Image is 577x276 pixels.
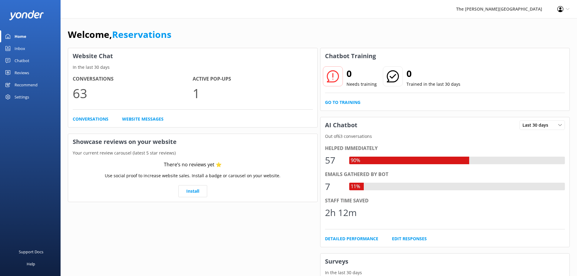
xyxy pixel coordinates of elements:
[349,183,362,191] div: 11%
[19,246,43,258] div: Support Docs
[15,55,29,67] div: Chatbot
[73,75,193,83] h4: Conversations
[15,79,38,91] div: Recommend
[320,133,570,140] p: Out of 63 conversations
[325,99,360,106] a: Go to Training
[68,150,317,156] p: Your current review carousel (latest 5 star reviews)
[325,145,565,152] div: Helped immediately
[320,117,362,133] h3: AI Chatbot
[178,185,207,197] a: Install
[325,235,378,242] a: Detailed Performance
[112,28,171,41] a: Reservations
[406,66,460,81] h2: 0
[164,161,222,169] div: There’s no reviews yet ⭐
[325,205,357,220] div: 2h 12m
[325,153,343,168] div: 57
[349,157,362,165] div: 90%
[73,83,193,103] p: 63
[15,30,26,42] div: Home
[347,81,377,88] p: Needs training
[15,91,29,103] div: Settings
[325,171,565,178] div: Emails gathered by bot
[325,197,565,205] div: Staff time saved
[9,10,44,20] img: yonder-white-logo.png
[320,269,570,276] p: In the last 30 days
[320,254,570,269] h3: Surveys
[15,67,29,79] div: Reviews
[68,64,317,71] p: In the last 30 days
[68,134,317,150] h3: Showcase reviews on your website
[68,27,171,42] h1: Welcome,
[68,48,317,64] h3: Website Chat
[406,81,460,88] p: Trained in the last 30 days
[193,75,313,83] h4: Active Pop-ups
[392,235,427,242] a: Edit Responses
[325,179,343,194] div: 7
[347,66,377,81] h2: 0
[320,48,380,64] h3: Chatbot Training
[27,258,35,270] div: Help
[122,116,164,122] a: Website Messages
[522,122,552,128] span: Last 30 days
[73,116,108,122] a: Conversations
[15,42,25,55] div: Inbox
[193,83,313,103] p: 1
[105,172,280,179] p: Use social proof to increase website sales. Install a badge or carousel on your website.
